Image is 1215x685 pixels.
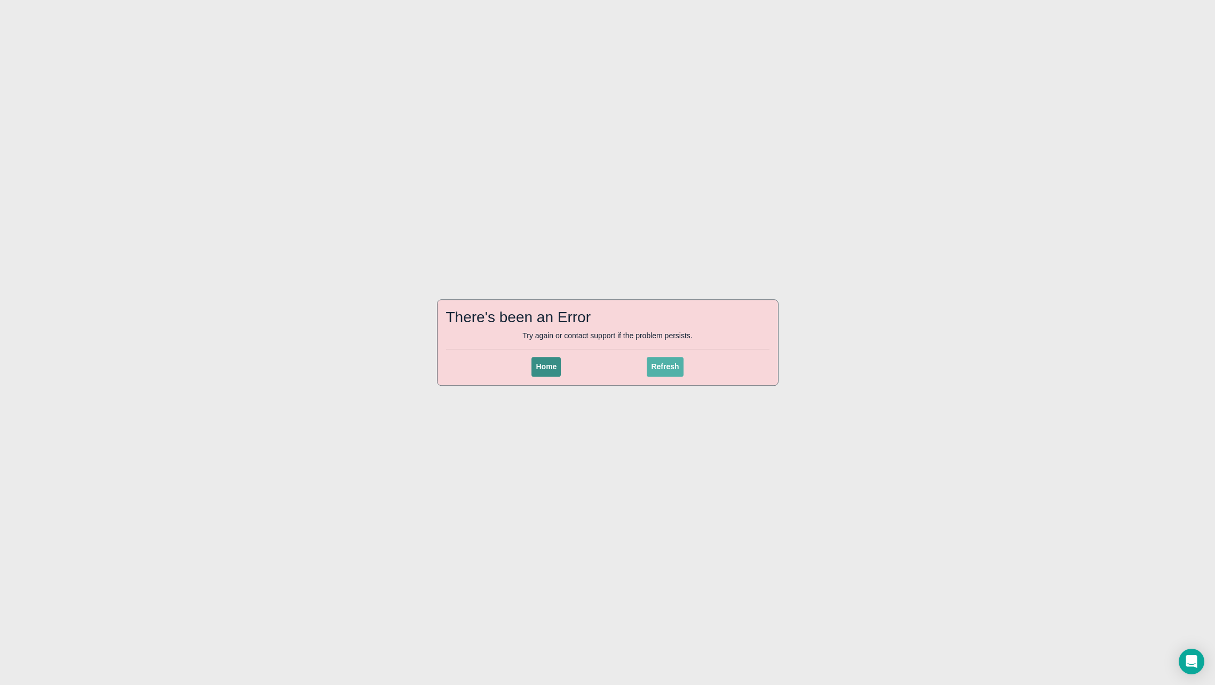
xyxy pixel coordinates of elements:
div: Open Intercom Messenger [1179,649,1204,674]
p: Try again or contact support if the problem persists. [446,330,769,341]
button: Home [531,357,561,377]
button: Refresh [647,357,683,377]
h2: There's been an Error [446,308,769,326]
span: Refresh [651,362,679,371]
span: Home [536,362,557,371]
